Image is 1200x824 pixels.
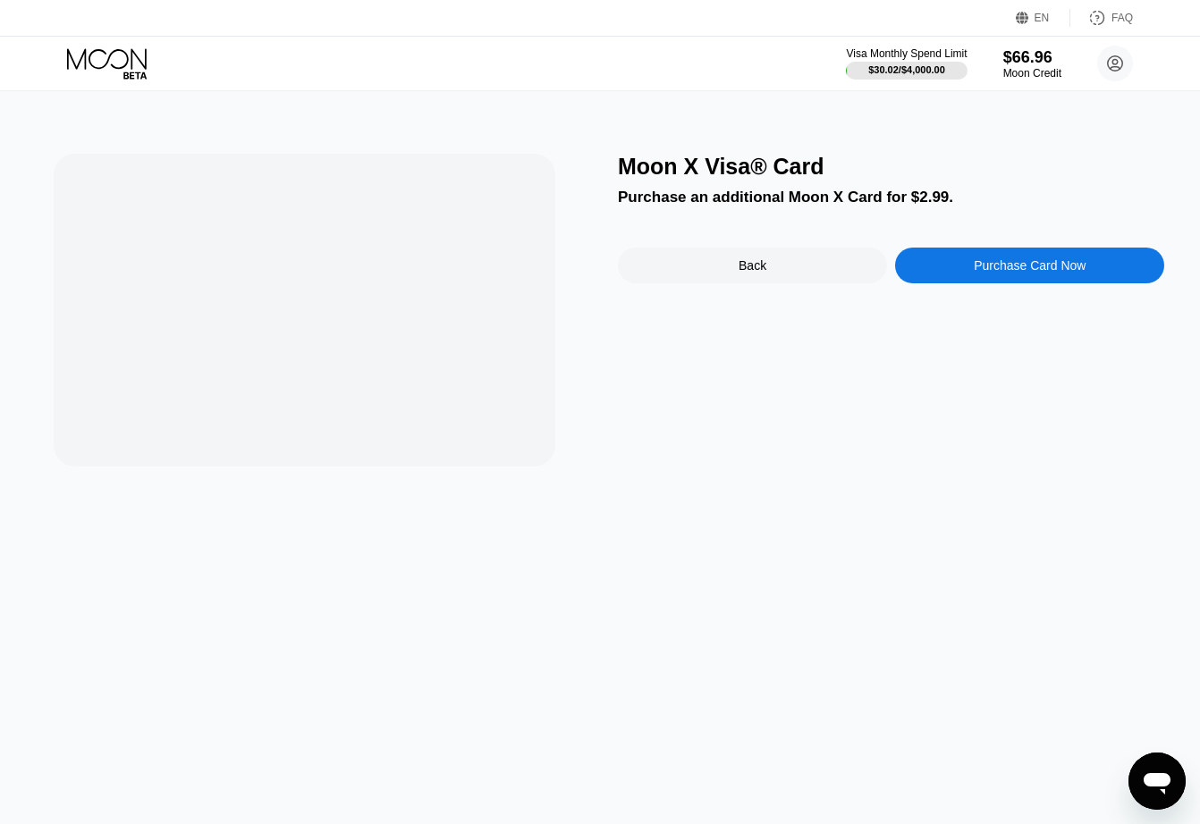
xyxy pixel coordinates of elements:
[1003,48,1061,67] div: $66.96
[895,248,1164,283] div: Purchase Card Now
[618,189,1164,206] div: Purchase an additional Moon X Card for $2.99.
[1128,753,1186,810] iframe: Button to launch messaging window
[618,154,1164,180] div: Moon X Visa® Card
[1016,9,1070,27] div: EN
[1111,12,1133,24] div: FAQ
[1035,12,1050,24] div: EN
[1003,67,1061,80] div: Moon Credit
[739,258,766,273] div: Back
[1003,48,1061,80] div: $66.96Moon Credit
[974,258,1086,273] div: Purchase Card Now
[868,64,945,75] div: $30.02 / $4,000.00
[846,47,967,80] div: Visa Monthly Spend Limit$30.02/$4,000.00
[1070,9,1133,27] div: FAQ
[846,47,967,60] div: Visa Monthly Spend Limit
[618,248,887,283] div: Back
